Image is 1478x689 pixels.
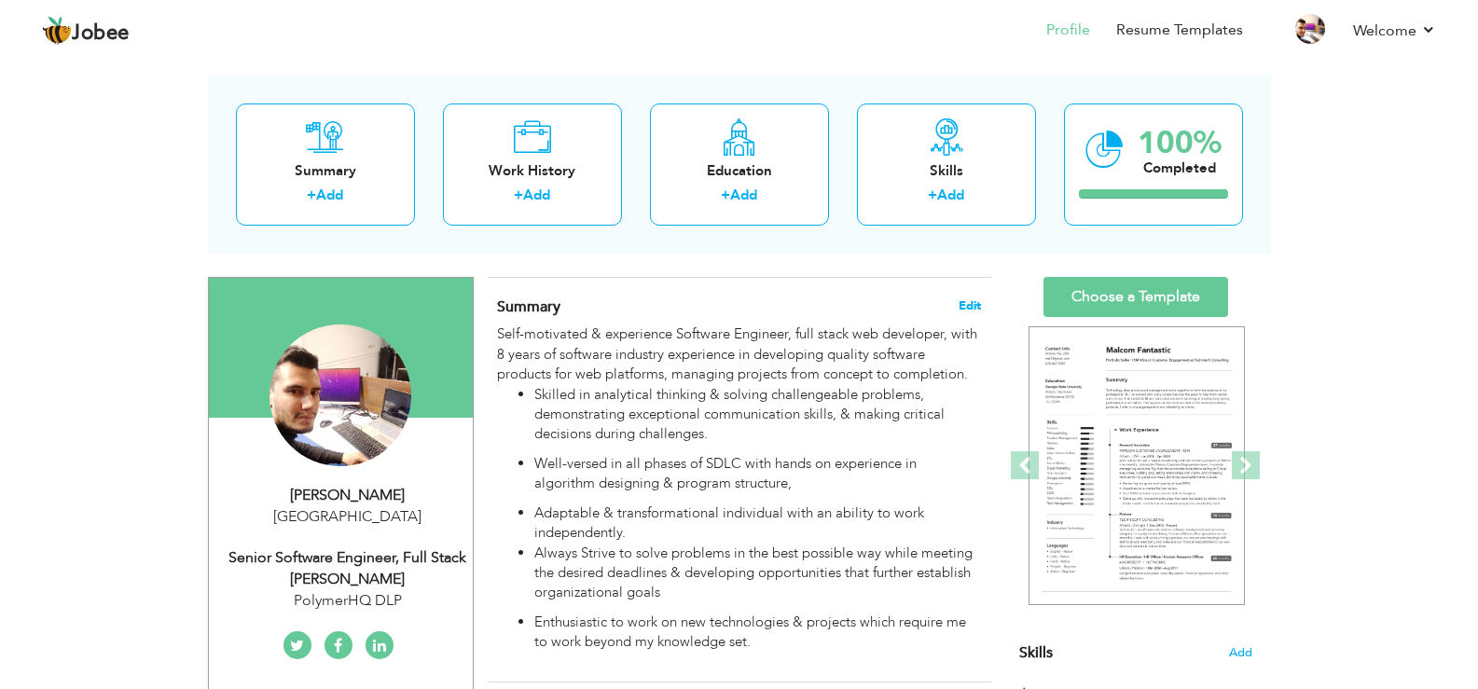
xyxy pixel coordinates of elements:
[1019,642,1053,663] span: Skills
[1043,277,1228,317] a: Choose a Template
[223,547,473,590] div: Senior Software Engineer, Full stack [PERSON_NAME]
[534,613,980,653] li: Enthusiastic to work on new technologies & projects which require me to work beyond my knowledge ...
[497,324,980,652] div: Self-motivated & experience Software Engineer, full stack web developer, with 8 years of software...
[534,544,980,603] li: Always Strive to solve problems in the best possible way while meeting the desired deadlines & de...
[1353,20,1436,42] a: Welcome
[534,454,980,494] li: Well-versed in all phases of SDLC with hands on experience in algorithm designing & program struc...
[514,186,523,205] label: +
[223,590,473,612] div: PolymerHQ DLP
[665,161,814,181] div: Education
[497,296,560,317] span: Summary
[534,385,980,445] li: Skilled in analytical thinking & solving challengeable problems, demonstrating exceptional commun...
[42,16,130,46] a: Jobee
[307,186,316,205] label: +
[497,297,980,316] h4: Adding a summary is a quick and easy way to highlight your experience and interests.
[269,324,411,466] img: Hidayat Ullah
[959,299,981,312] span: Edit
[937,186,964,204] a: Add
[1138,128,1222,158] div: 100%
[42,16,72,46] img: jobee.io
[721,186,730,205] label: +
[872,161,1021,181] div: Skills
[316,186,343,204] a: Add
[458,161,607,181] div: Work History
[1116,20,1243,41] a: Resume Templates
[730,186,757,204] a: Add
[1229,644,1252,662] span: Add
[223,485,473,506] div: [PERSON_NAME]
[928,186,937,205] label: +
[534,503,980,544] li: Adaptable & transformational individual with an ability to work independently.
[72,23,130,44] span: Jobee
[1295,14,1325,44] img: Profile Img
[223,506,473,528] div: [GEOGRAPHIC_DATA]
[1138,158,1222,178] div: Completed
[1046,20,1090,41] a: Profile
[523,186,550,204] a: Add
[251,161,400,181] div: Summary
